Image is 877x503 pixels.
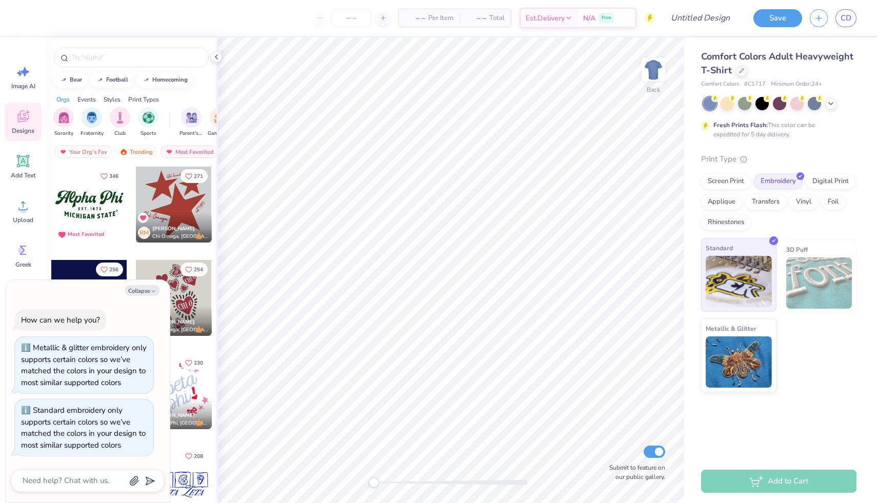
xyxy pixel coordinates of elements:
[786,244,808,255] span: 3D Puff
[771,80,822,89] span: Minimum Order: 24 +
[789,194,818,210] div: Vinyl
[180,130,203,137] span: Parent's Weekend
[56,95,70,104] div: Orgs
[138,107,158,137] button: filter button
[128,95,159,104] div: Print Types
[180,107,203,137] div: filter for Parent's Weekend
[526,13,565,24] span: Est. Delivery
[713,121,768,129] strong: Fresh Prints Flash:
[214,112,226,124] img: Game Day Image
[12,127,34,135] span: Designs
[96,169,123,183] button: Like
[604,463,665,481] label: Submit to feature on our public gallery.
[180,107,203,137] button: filter button
[86,112,97,124] img: Fraternity Image
[194,360,203,366] span: 230
[152,318,195,326] span: [PERSON_NAME]
[115,146,157,158] div: Trending
[96,263,123,276] button: Like
[754,174,803,189] div: Embroidery
[701,80,739,89] span: Comfort Colors
[208,107,231,137] button: filter button
[136,72,192,88] button: homecoming
[21,405,146,450] div: Standard embroidery only supports certain colors so we’ve matched the colors in your design to mo...
[786,257,852,309] img: 3D Puff
[602,14,611,22] span: Free
[152,419,208,427] span: Pi Beta Phi, [GEOGRAPHIC_DATA][US_STATE]
[96,77,104,83] img: trend_line.gif
[745,194,786,210] div: Transfers
[194,267,203,272] span: 254
[110,107,130,137] button: filter button
[181,449,208,463] button: Like
[152,412,195,419] span: [PERSON_NAME]
[701,215,751,230] div: Rhinestones
[143,112,154,124] img: Sports Image
[141,130,156,137] span: Sports
[138,227,150,239] div: RM
[104,95,121,104] div: Styles
[71,52,202,63] input: Try "Alpha"
[152,326,208,334] span: Chi Omega, [GEOGRAPHIC_DATA]
[152,233,208,240] span: Chi Omega, [GEOGRAPHIC_DATA]
[706,323,756,334] span: Metallic & Glitter
[109,267,118,272] span: 256
[753,9,802,27] button: Save
[152,225,195,232] span: [PERSON_NAME]
[21,343,147,388] div: Metallic & glitter embroidery only supports certain colors so we’ve matched the colors in your de...
[181,263,208,276] button: Like
[405,13,425,24] span: – –
[701,174,751,189] div: Screen Print
[54,146,112,158] div: Your Org's Fav
[59,77,68,83] img: trend_line.gif
[77,95,96,104] div: Events
[713,120,840,139] div: This color can be expedited for 5 day delivery.
[194,174,203,179] span: 271
[701,194,742,210] div: Applique
[152,77,188,83] div: homecoming
[643,59,664,80] img: Back
[114,130,126,137] span: Club
[54,130,73,137] span: Sorority
[165,148,173,155] img: most_fav.gif
[181,169,208,183] button: Like
[114,112,126,124] img: Club Image
[81,107,104,137] div: filter for Fraternity
[53,107,74,137] div: filter for Sorority
[138,107,158,137] div: filter for Sports
[331,9,371,27] input: – –
[428,13,453,24] span: Per Item
[369,477,379,488] div: Accessibility label
[119,148,128,155] img: trending.gif
[663,8,738,28] input: Untitled Design
[841,12,851,24] span: CD
[106,77,128,83] div: football
[68,231,104,238] div: Most Favorited
[821,194,845,210] div: Foil
[58,112,70,124] img: Sorority Image
[466,13,486,24] span: – –
[53,107,74,137] button: filter button
[647,85,660,94] div: Back
[583,13,595,24] span: N/A
[208,130,231,137] span: Game Day
[701,153,856,165] div: Print Type
[81,107,104,137] button: filter button
[15,260,31,269] span: Greek
[186,112,197,124] img: Parent's Weekend Image
[194,454,203,459] span: 208
[806,174,855,189] div: Digital Print
[142,77,150,83] img: trend_line.gif
[489,13,505,24] span: Total
[706,256,772,307] img: Standard
[181,356,208,370] button: Like
[109,174,118,179] span: 346
[125,285,160,296] button: Collapse
[706,243,733,253] span: Standard
[706,336,772,388] img: Metallic & Glitter
[208,107,231,137] div: filter for Game Day
[54,72,87,88] button: bear
[161,146,218,158] div: Most Favorited
[701,50,853,76] span: Comfort Colors Adult Heavyweight T-Shirt
[70,77,82,83] div: bear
